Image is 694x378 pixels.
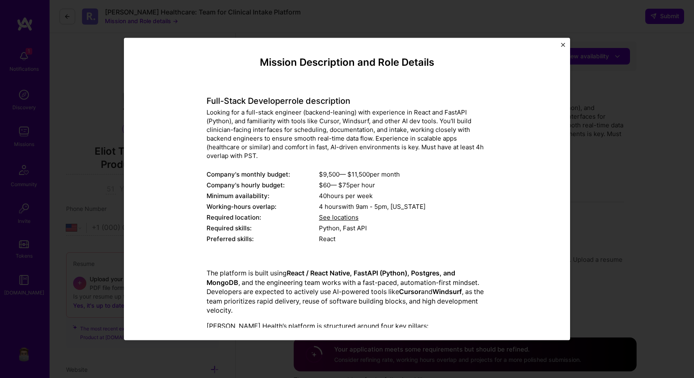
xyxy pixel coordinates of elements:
[207,322,487,331] p: [PERSON_NAME] Health’s platform is structured around four key pillars:
[207,96,487,106] h4: Full-Stack Developer role description
[207,57,487,69] h4: Mission Description and Role Details
[207,269,455,287] strong: React / React Native, FastAPI (Python), Postgres, and MongoDB
[319,192,487,201] div: 40 hours per week
[319,224,487,233] div: Python, Fast API
[319,203,487,211] div: 4 hours with [US_STATE]
[207,181,319,190] div: Company's hourly budget:
[399,288,421,296] strong: Cursor
[561,43,565,51] button: Close
[207,203,319,211] div: Working-hours overlap:
[207,269,487,315] p: The platform is built using , and the engineering team works with a fast-paced, automation-first ...
[433,288,462,296] strong: Windsurf
[319,181,487,190] div: $ 60 — $ 75 per hour
[319,214,359,222] span: See locations
[207,213,319,222] div: Required location:
[207,170,319,179] div: Company's monthly budget:
[207,224,319,233] div: Required skills:
[319,235,487,244] div: React
[354,203,390,211] span: 9am - 5pm ,
[207,235,319,244] div: Preferred skills:
[207,192,319,201] div: Minimum availability:
[207,108,487,160] div: Looking for a full-stack engineer (backend-leaning) with experience in React and FastAPI (Python)...
[319,170,487,179] div: $ 9,500 — $ 11,500 per month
